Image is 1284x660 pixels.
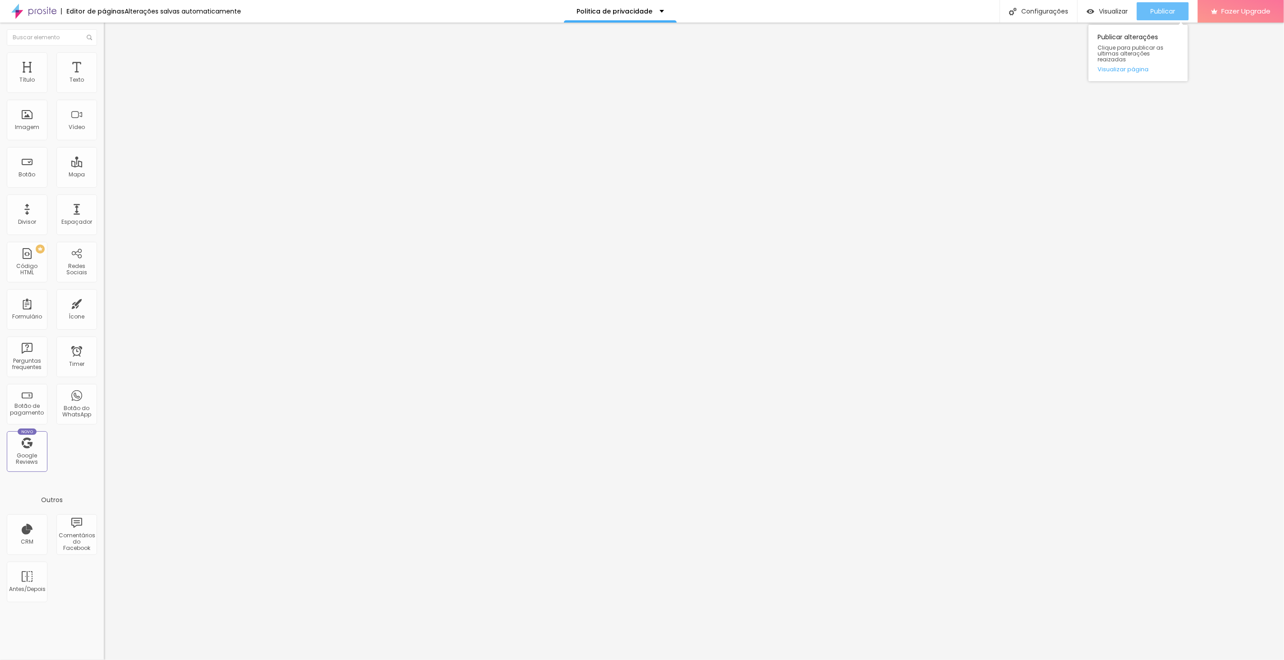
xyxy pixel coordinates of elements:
[1098,66,1179,72] a: Visualizar página
[61,8,125,14] div: Editor de páginas
[69,124,85,130] div: Vídeo
[9,452,45,466] div: Google Reviews
[1150,8,1175,15] span: Publicar
[1137,2,1189,20] button: Publicar
[70,77,84,83] div: Texto
[15,124,39,130] div: Imagem
[59,263,94,276] div: Redes Sociais
[9,403,45,416] div: Botão de pagamento
[1098,45,1179,63] span: Clique para publicar as ultimas alterações reaizadas
[1099,8,1128,15] span: Visualizar
[1089,25,1188,81] div: Publicar alterações
[1078,2,1137,20] button: Visualizar
[1009,8,1017,15] img: Icone
[18,219,36,225] div: Divisor
[18,429,37,435] div: Novo
[9,358,45,371] div: Perguntas frequentes
[9,586,45,592] div: Antes/Depois
[87,35,92,40] img: Icone
[59,405,94,418] div: Botão do WhatsApp
[69,361,84,367] div: Timer
[577,8,653,14] p: Politica de privacidade
[125,8,241,14] div: Alterações salvas automaticamente
[61,219,92,225] div: Espaçador
[69,314,85,320] div: Ícone
[7,29,97,46] input: Buscar elemento
[59,532,94,552] div: Comentários do Facebook
[21,539,33,545] div: CRM
[19,77,35,83] div: Título
[1087,8,1094,15] img: view-1.svg
[104,23,1284,660] iframe: Editor
[9,263,45,276] div: Código HTML
[69,171,85,178] div: Mapa
[1221,7,1270,15] span: Fazer Upgrade
[19,171,36,178] div: Botão
[12,314,42,320] div: Formulário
